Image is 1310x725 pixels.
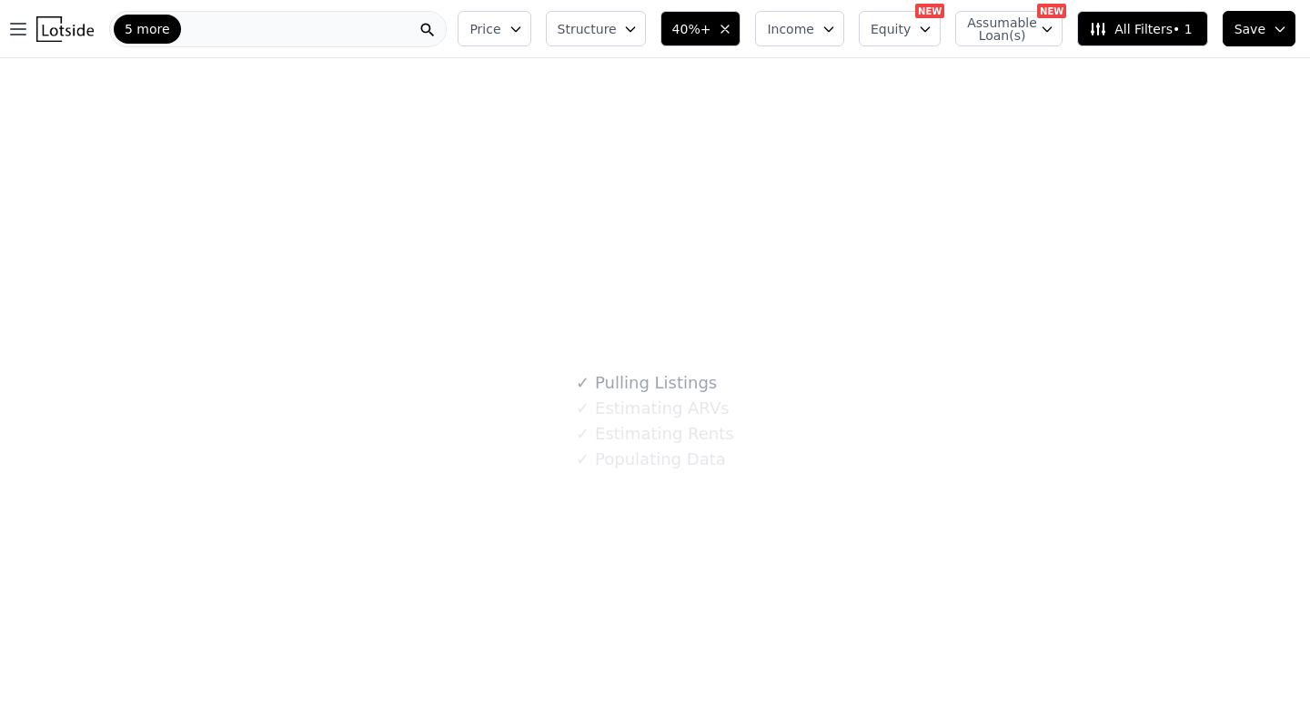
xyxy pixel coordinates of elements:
button: All Filters• 1 [1077,11,1207,46]
span: Structure [558,20,616,38]
span: Income [767,20,814,38]
div: NEW [915,4,944,18]
span: All Filters • 1 [1089,20,1192,38]
button: Equity [859,11,941,46]
span: Assumable Loan(s) [967,16,1025,42]
button: Income [755,11,844,46]
div: Estimating Rents [576,421,733,447]
button: Assumable Loan(s) [955,11,1063,46]
span: 40%+ [672,20,711,38]
button: 40%+ [660,11,741,46]
div: NEW [1037,4,1066,18]
span: Equity [871,20,911,38]
div: Populating Data [576,447,725,472]
button: Price [458,11,530,46]
span: ✓ [576,425,589,443]
span: Save [1234,20,1265,38]
span: ✓ [576,450,589,468]
button: Save [1223,11,1295,46]
span: 5 more [125,20,170,38]
button: Structure [546,11,646,46]
span: ✓ [576,374,589,392]
div: Estimating ARVs [576,396,729,421]
span: ✓ [576,399,589,418]
span: Price [469,20,500,38]
img: Lotside [36,16,94,42]
div: Pulling Listings [576,370,717,396]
